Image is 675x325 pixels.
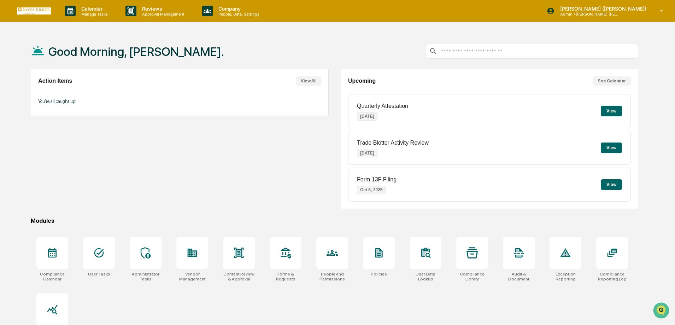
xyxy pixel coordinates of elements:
a: 🔎Data Lookup [4,155,47,168]
p: How can we help? [7,15,129,26]
img: Jack Rasmussen [7,89,18,101]
button: See all [110,77,129,86]
div: People and Permissions [316,272,348,282]
a: 🗄️Attestations [48,142,90,155]
p: Reviews [136,6,188,12]
h2: Upcoming [348,78,376,84]
p: Manage Tasks [76,12,111,17]
p: Trade Blotter Activity Review [357,140,429,146]
div: Forms & Requests [270,272,301,282]
div: Compliance Calendar [36,272,68,282]
h2: Action Items [38,78,72,84]
span: Data Lookup [14,158,45,165]
div: Past conversations [7,79,47,84]
a: Powered byPylon [50,175,86,181]
button: View All [296,76,321,86]
img: logo [17,7,51,14]
div: Content Review & Approval [223,272,255,282]
button: Start new chat [120,56,129,65]
img: Jessica Sacks [7,109,18,120]
button: See Calendar [593,76,631,86]
span: [PERSON_NAME] [22,96,57,102]
div: Modules [31,217,638,224]
a: 🖐️Preclearance [4,142,48,155]
p: Form 13F Filing [357,176,397,183]
div: User Data Lookup [410,272,441,282]
div: Compliance Library [456,272,488,282]
img: 1746055101610-c473b297-6a78-478c-a979-82029cc54cd1 [7,54,20,67]
p: Oct 6, 2025 [357,186,386,194]
p: Approval Management [136,12,188,17]
p: Calendar [76,6,111,12]
span: Preclearance [14,145,46,152]
p: [DATE] [357,112,377,121]
span: [DATE] [63,96,77,102]
p: You're all caught up! [38,99,321,104]
div: User Tasks [88,272,110,277]
div: 🖐️ [7,145,13,151]
img: 8933085812038_c878075ebb4cc5468115_72.jpg [15,54,28,67]
span: [PERSON_NAME] [22,115,57,121]
p: People, Data, Settings [213,12,263,17]
div: Policies [371,272,387,277]
div: Administrator Tasks [130,272,162,282]
span: Attestations [58,145,88,152]
p: Company [213,6,263,12]
p: [DATE] [357,149,377,157]
span: [DATE] [63,115,77,121]
button: View [601,106,622,116]
span: • [59,96,61,102]
div: 🔎 [7,159,13,164]
span: • [59,115,61,121]
button: View [601,179,622,190]
h1: Good Morning, [PERSON_NAME]. [48,45,224,59]
div: We're available if you need us! [32,61,97,67]
div: Audit & Document Logs [503,272,535,282]
p: Admin • [PERSON_NAME] [PERSON_NAME] Consulting, LLC [554,12,620,17]
div: Exception Reporting [550,272,581,282]
img: 1746055101610-c473b297-6a78-478c-a979-82029cc54cd1 [14,97,20,102]
p: [PERSON_NAME] ([PERSON_NAME]) [554,6,650,12]
button: View [601,143,622,153]
div: 🗄️ [51,145,57,151]
p: Quarterly Attestation [357,103,408,109]
div: Vendor Management [176,272,208,282]
iframe: Open customer support [652,302,671,321]
div: Compliance Reporting Log [596,272,628,282]
div: Start new chat [32,54,116,61]
span: Pylon [70,175,86,181]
